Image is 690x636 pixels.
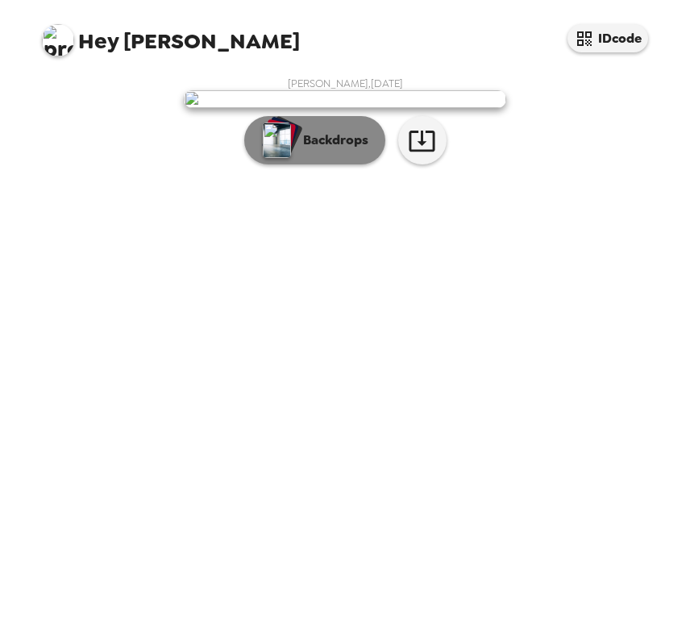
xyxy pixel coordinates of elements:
[295,131,368,150] p: Backdrops
[42,16,300,52] span: [PERSON_NAME]
[244,116,385,164] button: Backdrops
[78,27,118,56] span: Hey
[288,77,403,90] span: [PERSON_NAME] , [DATE]
[567,24,648,52] button: IDcode
[42,24,74,56] img: profile pic
[184,90,506,108] img: user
